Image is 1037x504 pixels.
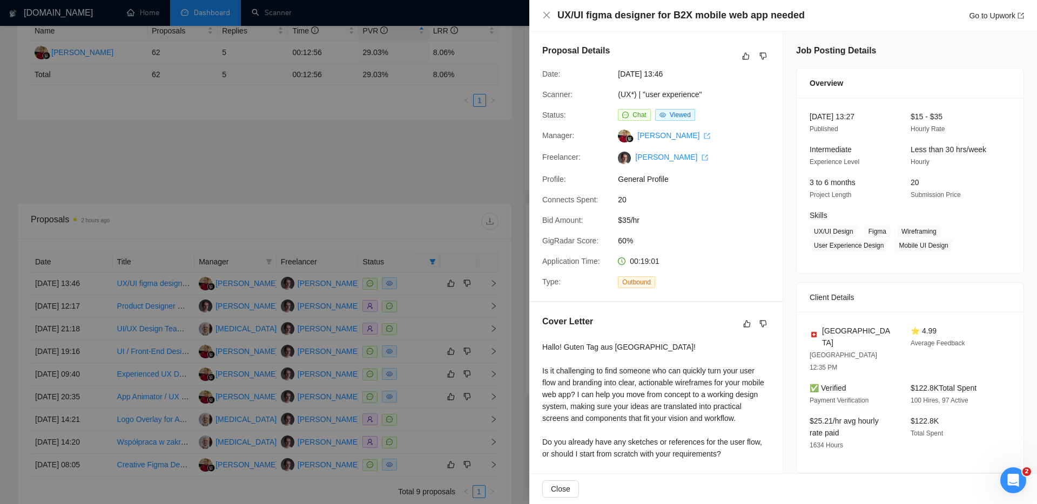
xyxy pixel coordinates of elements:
[911,339,965,347] span: Average Feedback
[632,111,646,119] span: Chat
[618,68,780,80] span: [DATE] 13:46
[810,191,851,199] span: Project Length
[704,133,710,139] span: export
[911,125,945,133] span: Hourly Rate
[618,214,780,226] span: $35/hr
[542,315,593,328] h5: Cover Letter
[810,331,818,338] img: 🇨🇭
[637,131,710,140] a: [PERSON_NAME] export
[742,52,750,60] span: like
[618,90,702,99] a: (UX*) | "user experience"
[759,319,767,328] span: dislike
[1018,12,1024,19] span: export
[542,195,598,204] span: Connects Spent:
[557,9,805,22] h4: UX/UI figma designer for B2X mobile web app needed
[542,11,551,19] span: close
[810,417,879,437] span: $25.21/hr avg hourly rate paid
[542,236,598,245] span: GigRadar Score:
[740,317,753,330] button: like
[796,44,876,57] h5: Job Posting Details
[810,283,1011,312] div: Client Details
[618,152,631,165] img: c1C7RLOuIqWGUqC5q0T5g_uXYEr0nxaCA-yUGdWtBsKA4uU0FIzoRkz0CeEuyj6lff
[542,277,561,286] span: Type:
[542,11,551,20] button: Close
[1000,467,1026,493] iframe: Intercom live chat
[542,175,566,183] span: Profile:
[810,240,888,251] span: User Experience Design
[810,226,858,237] span: UX/UI Design
[911,430,943,437] span: Total Spent
[659,112,666,118] span: eye
[897,226,941,237] span: Wireframing
[630,257,659,265] span: 00:19:01
[810,178,856,187] span: 3 to 6 months
[810,211,827,220] span: Skills
[1022,467,1031,476] span: 2
[810,145,852,154] span: Intermediate
[911,326,937,335] span: ⭐ 4.99
[635,153,708,161] a: [PERSON_NAME] export
[542,480,579,498] button: Close
[551,483,570,495] span: Close
[810,441,843,449] span: 1634 Hours
[810,158,859,166] span: Experience Level
[542,257,600,265] span: Application Time:
[618,235,780,247] span: 60%
[810,397,868,404] span: Payment Verification
[911,397,968,404] span: 100 Hires, 97 Active
[864,226,891,237] span: Figma
[911,384,977,392] span: $122.8K Total Spent
[894,240,952,251] span: Mobile UI Design
[911,112,942,121] span: $15 - $35
[739,50,752,63] button: like
[542,90,573,99] span: Scanner:
[542,153,581,161] span: Freelancer:
[618,194,780,206] span: 20
[822,325,893,349] span: [GEOGRAPHIC_DATA]
[757,317,770,330] button: dislike
[810,125,838,133] span: Published
[759,52,767,60] span: dislike
[969,11,1024,20] a: Go to Upworkexport
[810,112,854,121] span: [DATE] 13:27
[911,178,919,187] span: 20
[542,216,583,224] span: Bid Amount:
[626,135,634,142] img: gigradar-bm.png
[622,112,629,118] span: message
[670,111,691,119] span: Viewed
[911,145,986,154] span: Less than 30 hrs/week
[911,158,930,166] span: Hourly
[810,351,877,371] span: [GEOGRAPHIC_DATA] 12:35 PM
[911,417,939,425] span: $122.8K
[618,173,780,185] span: General Profile
[618,276,655,288] span: Outbound
[542,44,610,57] h5: Proposal Details
[911,191,961,199] span: Submission Price
[542,131,574,140] span: Manager:
[757,50,770,63] button: dislike
[702,154,708,161] span: export
[810,77,843,89] span: Overview
[618,257,625,265] span: clock-circle
[743,319,751,328] span: like
[810,384,846,392] span: ✅ Verified
[542,111,566,119] span: Status:
[542,70,560,78] span: Date:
